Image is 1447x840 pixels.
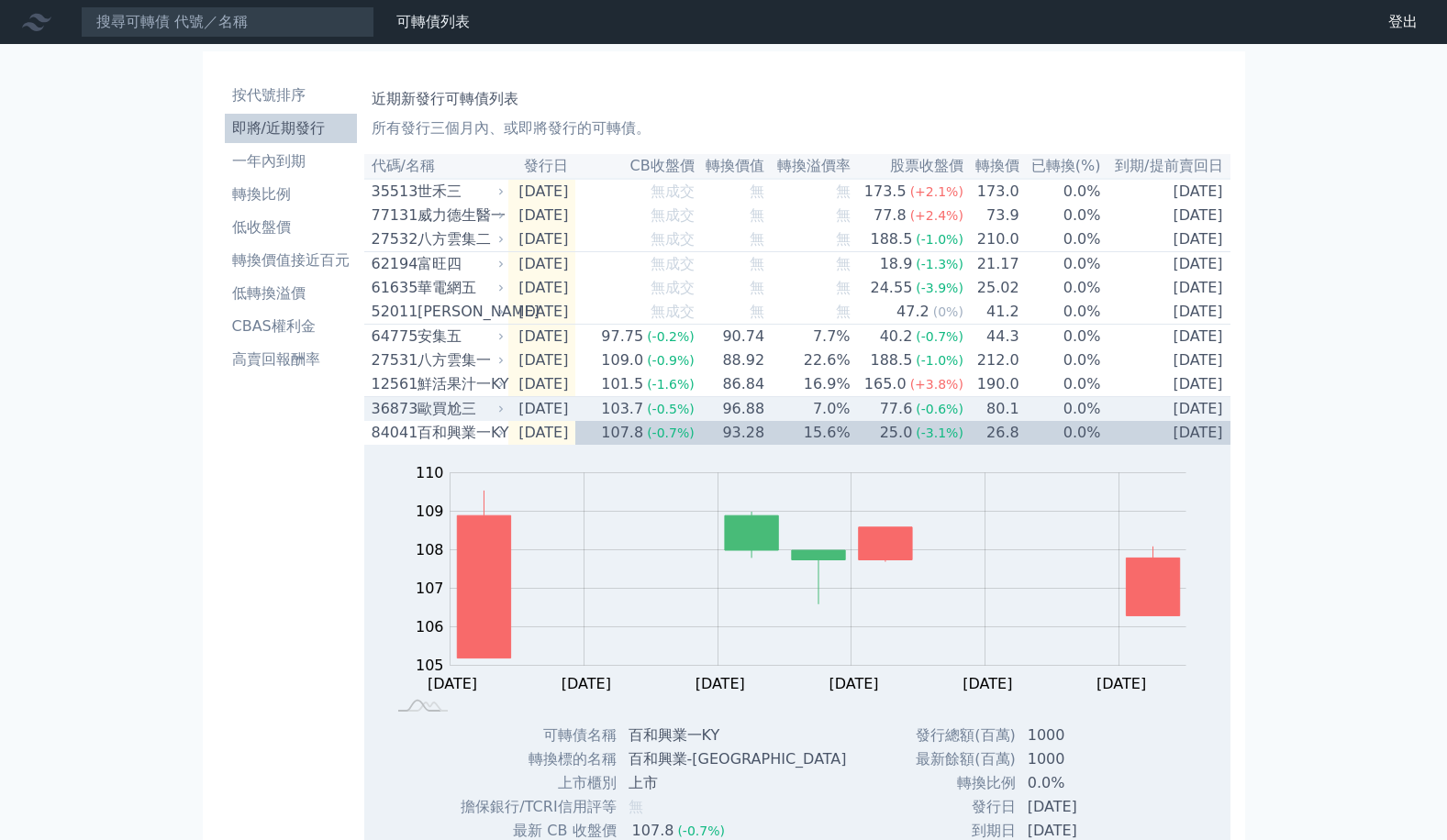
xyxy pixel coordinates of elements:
[867,228,917,250] div: 188.5
[897,747,1017,771] td: 最新餘額(百萬)
[225,180,357,209] a: 轉換比例
[765,154,851,179] th: 轉換溢價率
[696,675,745,692] tspan: [DATE]
[876,422,917,444] div: 25.0
[1102,179,1230,204] td: [DATE]
[225,249,357,271] li: 轉換價值接近百元
[225,147,357,176] a: 一年內到期
[439,795,617,819] td: 擔保銀行/TCRI信用評等
[417,349,501,371] div: 八方雲集一
[647,329,695,344] span: (-0.2%)
[651,255,695,272] span: 無成交
[964,252,1020,277] td: 21.17
[1096,675,1146,692] tspan: [DATE]
[696,397,766,422] td: 96.88
[417,253,501,275] div: 富旺四
[876,326,917,348] div: 40.2
[916,402,963,416] span: (-0.6%)
[1102,252,1230,277] td: [DATE]
[765,421,851,445] td: 15.6%
[372,88,1223,110] h1: 近期新發行可轉債列表
[964,372,1020,397] td: 190.0
[225,114,357,143] a: 即將/近期發行
[897,724,1017,747] td: 發行總額(百萬)
[1102,421,1230,445] td: [DATE]
[876,398,917,420] div: 77.6
[417,373,501,395] div: 鮮活果汁一KY
[575,154,695,179] th: CB收盤價
[651,182,695,200] span: 無成交
[836,230,851,248] span: 無
[225,183,357,205] li: 轉換比例
[597,398,647,420] div: 103.7
[225,216,357,238] li: 低收盤價
[893,301,933,323] div: 47.2
[225,84,357,106] li: 按代號排序
[1020,372,1102,397] td: 0.0%
[1102,227,1230,252] td: [DATE]
[439,771,617,795] td: 上市櫃別
[836,255,851,272] span: 無
[597,349,647,371] div: 109.0
[406,464,1214,692] g: Chart
[897,771,1017,795] td: 轉換比例
[372,228,413,250] div: 27532
[225,312,357,341] a: CBAS權利金
[916,257,963,271] span: (-1.3%)
[1020,204,1102,227] td: 0.0%
[964,154,1020,179] th: 轉換價
[1020,421,1102,445] td: 0.0%
[416,541,444,558] tspan: 108
[1102,397,1230,422] td: [DATE]
[910,184,963,199] span: (+2.1%)
[677,823,725,838] span: (-0.7%)
[836,182,851,200] span: 無
[81,6,374,38] input: 搜尋可轉債 代號／名稱
[416,503,444,520] tspan: 109
[439,724,617,747] td: 可轉債名稱
[647,377,695,392] span: (-1.6%)
[916,353,963,368] span: (-1.0%)
[1017,724,1155,747] td: 1000
[1020,300,1102,325] td: 0.0%
[1020,276,1102,300] td: 0.0%
[964,300,1020,325] td: 41.2
[364,154,508,179] th: 代碼/名稱
[416,580,444,597] tspan: 107
[651,303,695,320] span: 無成交
[618,724,862,747] td: 百和興業一KY
[647,402,695,416] span: (-0.5%)
[1017,795,1155,819] td: [DATE]
[225,117,357,139] li: 即將/近期發行
[870,204,910,227] div: 77.8
[225,282,357,304] li: 低轉換溢價
[372,204,413,227] div: 77131
[933,304,963,319] span: (0%)
[647,353,695,368] span: (-0.9%)
[508,179,576,204] td: [DATE]
[647,426,695,440] span: (-0.7%)
[1020,348,1102,372] td: 0.0%
[225,315,357,337] li: CBAS權利金
[750,303,764,320] span: 無
[508,397,576,422] td: [DATE]
[750,206,764,224] span: 無
[508,252,576,277] td: [DATE]
[372,349,413,371] div: 27531
[372,373,413,395] div: 12561
[508,325,576,349] td: [DATE]
[1102,154,1230,179] th: 到期/提前賣回日
[372,277,413,299] div: 61635
[750,182,764,200] span: 無
[508,227,576,252] td: [DATE]
[417,301,501,323] div: [PERSON_NAME]
[225,81,357,110] a: 按代號排序
[225,150,357,172] li: 一年內到期
[416,657,444,674] tspan: 105
[964,204,1020,227] td: 73.9
[417,326,501,348] div: 安集五
[964,227,1020,252] td: 210.0
[696,421,766,445] td: 93.28
[1020,227,1102,252] td: 0.0%
[916,281,963,295] span: (-3.9%)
